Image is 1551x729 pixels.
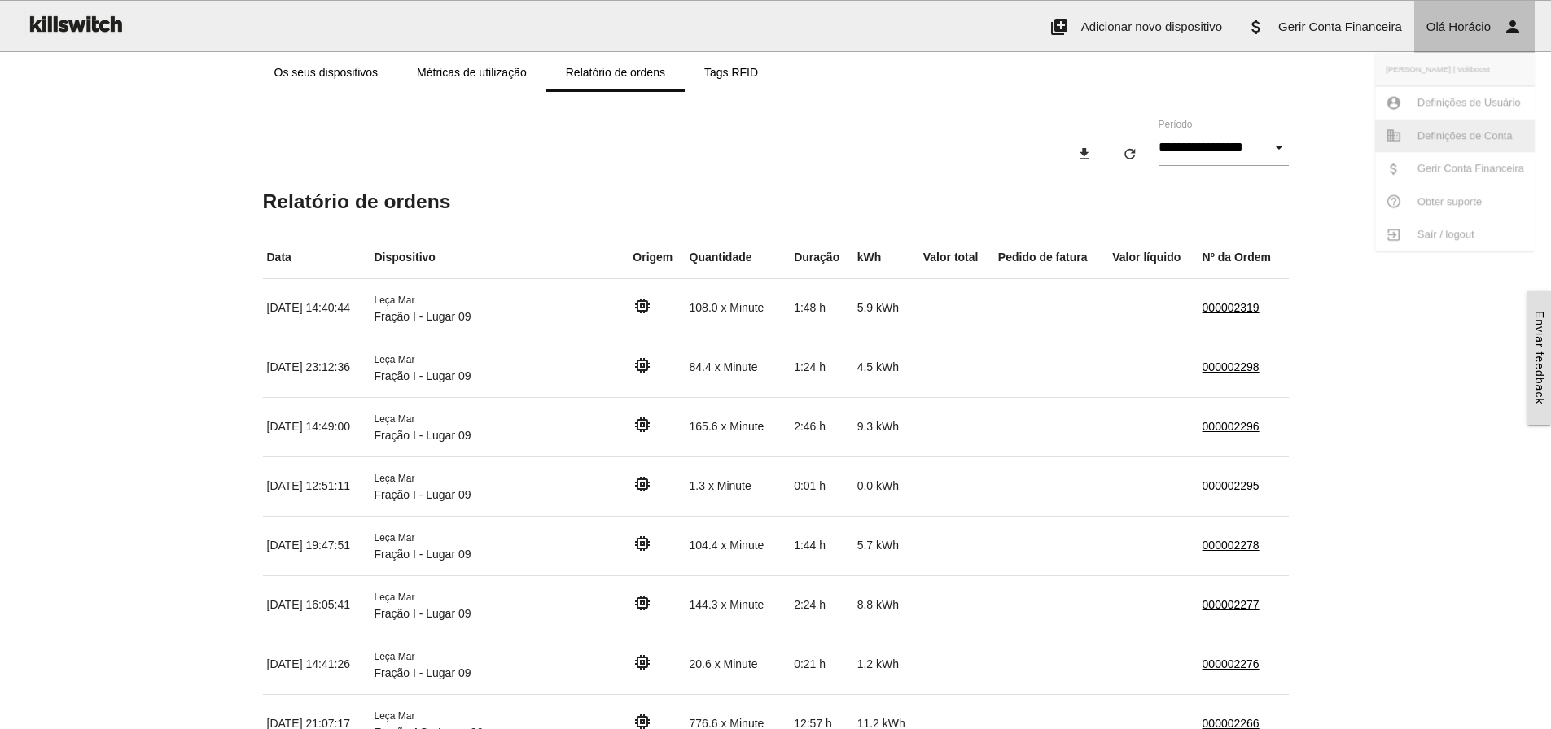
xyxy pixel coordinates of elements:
th: kWh [853,237,919,279]
span: Fração I - Lugar 09 [374,369,471,382]
span: Leça Mar [374,710,414,722]
span: Definições de Conta [1417,130,1513,142]
td: 9.3 kWh [853,397,919,456]
td: 0.0 kWh [853,456,919,516]
td: [DATE] 14:49:00 [263,397,370,456]
i: memory [633,534,652,553]
td: 1:44 h [790,516,852,575]
button: refresh [1109,139,1151,168]
a: Tags RFID [685,53,778,92]
span: Fração I - Lugar 09 [374,429,471,442]
td: [DATE] 14:41:26 [263,635,370,694]
th: Valor total [919,237,994,279]
i: help_outline [1386,194,1401,209]
span: Gerir Conta Financeira [1278,20,1402,33]
td: 104.4 x Minute [686,516,791,575]
td: [DATE] 12:51:11 [263,456,370,516]
td: [DATE] 23:12:36 [263,338,370,397]
td: 1:48 h [790,278,852,338]
a: 000002296 [1203,420,1260,433]
th: Data [263,237,370,279]
td: [DATE] 19:47:51 [263,516,370,575]
th: Quantidade [686,237,791,279]
i: add_to_photos [1049,1,1069,53]
span: Fração I - Lugar 09 [374,548,471,561]
td: 108.0 x Minute [686,278,791,338]
span: Fração I - Lugar 09 [374,666,471,679]
th: Nº da Ordem [1198,237,1289,279]
span: [PERSON_NAME] | Voltboost [1375,53,1535,85]
td: 144.3 x Minute [686,575,791,635]
a: 000002277 [1203,598,1260,611]
td: 0:01 h [790,456,852,516]
td: 8.8 kWh [853,575,919,635]
span: Obter suporte [1417,196,1482,207]
i: exit_to_app [1386,227,1401,242]
i: account_circle [1386,96,1401,111]
td: 2:24 h [790,575,852,635]
td: 84.4 x Minute [686,338,791,397]
i: memory [633,296,652,316]
span: Leça Mar [374,473,414,484]
a: 000002278 [1203,539,1260,552]
td: 2:46 h [790,397,852,456]
td: 5.9 kWh [853,278,919,338]
button: download [1063,139,1106,168]
th: Duração [790,237,852,279]
a: 000002319 [1203,301,1260,314]
td: 20.6 x Minute [686,635,791,694]
th: Valor líquido [1108,237,1198,279]
img: ks-logo-black-160-b.png [24,1,125,46]
i: memory [633,356,652,375]
span: Leça Mar [374,295,414,306]
td: 1:24 h [790,338,852,397]
h5: Relatório de ordens [263,190,1289,212]
td: 4.5 kWh [853,338,919,397]
a: help_outlineObter suporte [1375,186,1535,218]
td: 1.2 kWh [853,635,919,694]
td: [DATE] 14:40:44 [263,278,370,338]
span: Saír / logout [1417,229,1474,240]
span: Leça Mar [374,591,414,603]
span: Adicionar novo dispositivo [1081,20,1222,33]
a: Os seus dispositivos [255,53,398,92]
a: 000002298 [1203,360,1260,373]
i: memory [633,415,652,434]
i: person [1503,1,1523,53]
i: memory [633,593,652,613]
i: attach_money [1386,162,1401,177]
span: Leça Mar [374,413,414,425]
a: 000002295 [1203,479,1260,492]
td: 165.6 x Minute [686,397,791,456]
span: Horácio [1448,20,1491,33]
td: [DATE] 16:05:41 [263,575,370,635]
i: memory [633,474,652,494]
span: Leça Mar [374,651,414,662]
i: download [1076,139,1093,168]
td: 5.7 kWh [853,516,919,575]
span: Olá [1426,20,1445,33]
th: Dispositivo [370,237,629,279]
span: Leça Mar [374,354,414,365]
td: 0:21 h [790,635,852,694]
i: business [1386,129,1401,143]
a: 000002276 [1203,657,1260,670]
span: Gerir Conta Financeira [1417,163,1524,174]
th: Origem [629,237,685,279]
span: Fração I - Lugar 09 [374,607,471,620]
span: Leça Mar [374,532,414,543]
span: Definições de Usuário [1417,97,1521,108]
td: 1.3 x Minute [686,456,791,516]
i: refresh [1122,139,1138,168]
a: Métricas de utilização [397,53,546,92]
a: Enviar feedback [1527,291,1551,424]
span: Fração I - Lugar 09 [374,310,471,323]
i: attach_money [1246,1,1266,53]
th: Pedido de fatura [994,237,1108,279]
span: Fração I - Lugar 09 [374,488,471,501]
a: Relatório de ordens [546,53,685,92]
i: memory [633,653,652,672]
label: Período [1159,117,1193,132]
